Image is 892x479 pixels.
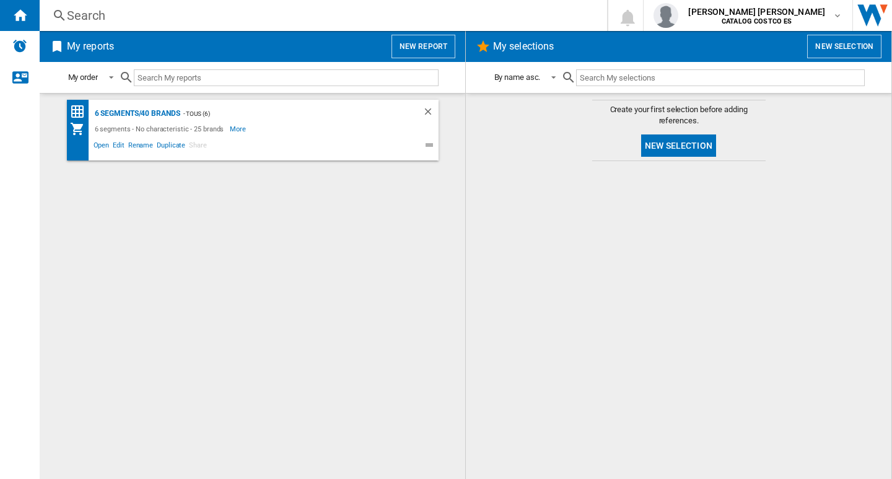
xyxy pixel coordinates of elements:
[92,139,111,154] span: Open
[180,106,398,121] div: - TOUS (6)
[722,17,792,25] b: CATALOG COSTCO ES
[64,35,116,58] h2: My reports
[187,139,209,154] span: Share
[67,7,575,24] div: Search
[92,121,230,136] div: 6 segments - No characteristic - 25 brands
[576,69,864,86] input: Search My selections
[391,35,455,58] button: New report
[70,104,92,120] div: Price Matrix
[230,121,248,136] span: More
[494,73,541,82] div: By name asc.
[491,35,556,58] h2: My selections
[688,6,825,18] span: [PERSON_NAME] [PERSON_NAME]
[422,106,439,121] div: Delete
[155,139,187,154] span: Duplicate
[592,104,766,126] span: Create your first selection before adding references.
[641,134,716,157] button: New selection
[807,35,881,58] button: New selection
[70,121,92,136] div: My Assortment
[111,139,126,154] span: Edit
[654,3,678,28] img: profile.jpg
[134,69,439,86] input: Search My reports
[92,106,180,121] div: 6 segments/40 brands
[126,139,155,154] span: Rename
[68,73,98,82] div: My order
[12,38,27,53] img: alerts-logo.svg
